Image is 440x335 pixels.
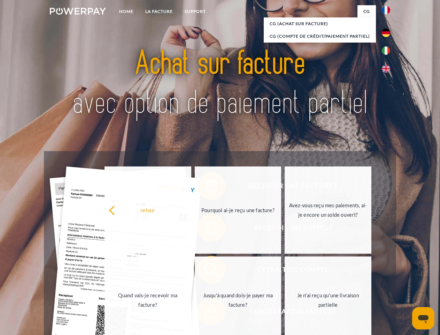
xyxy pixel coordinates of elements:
[382,6,390,14] img: fr
[264,17,376,30] a: CG (achat sur facture)
[285,166,371,254] a: Avez-vous reçu mes paiements, ai-je encore un solde ouvert?
[357,5,376,18] a: CG
[199,205,277,215] div: Pourquoi ai-je reçu une facture?
[67,33,373,134] img: title-powerpay_fr.svg
[50,8,106,15] img: logo-powerpay-white.svg
[139,5,179,18] a: LA FACTURE
[179,5,212,18] a: Support
[289,201,367,219] div: Avez-vous reçu mes paiements, ai-je encore un solde ouvert?
[412,307,434,329] iframe: Bouton de lancement de la fenêtre de messagerie
[199,291,277,310] div: Jusqu'à quand dois-je payer ma facture?
[382,65,390,73] img: en
[289,291,367,310] div: Je n'ai reçu qu'une livraison partielle
[382,46,390,55] img: it
[109,291,187,310] div: Quand vais-je recevoir ma facture?
[113,5,139,18] a: Home
[264,30,376,43] a: CG (Compte de crédit/paiement partiel)
[109,205,187,215] div: retour
[382,29,390,37] img: de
